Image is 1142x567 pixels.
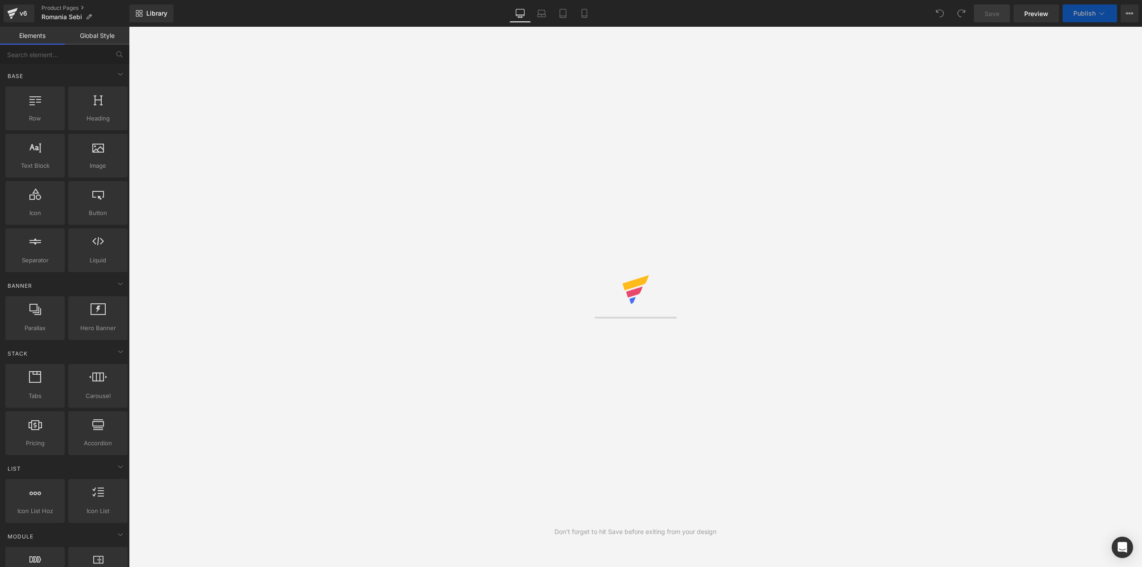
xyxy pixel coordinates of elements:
[1024,9,1048,18] span: Preview
[8,256,62,265] span: Separator
[8,439,62,448] span: Pricing
[129,4,174,22] a: New Library
[1073,10,1096,17] span: Publish
[509,4,531,22] a: Desktop
[7,349,29,358] span: Stack
[1063,4,1117,22] button: Publish
[8,208,62,218] span: Icon
[574,4,595,22] a: Mobile
[8,114,62,123] span: Row
[18,8,29,19] div: v6
[552,4,574,22] a: Tablet
[931,4,949,22] button: Undo
[7,532,34,541] span: Module
[1014,4,1059,22] a: Preview
[71,323,125,333] span: Hero Banner
[71,506,125,516] span: Icon List
[985,9,999,18] span: Save
[8,161,62,170] span: Text Block
[531,4,552,22] a: Laptop
[8,391,62,401] span: Tabs
[71,114,125,123] span: Heading
[8,506,62,516] span: Icon List Hoz
[1112,537,1133,558] div: Open Intercom Messenger
[1121,4,1138,22] button: More
[7,72,24,80] span: Base
[952,4,970,22] button: Redo
[146,9,167,17] span: Library
[65,27,129,45] a: Global Style
[71,439,125,448] span: Accordion
[71,208,125,218] span: Button
[8,323,62,333] span: Parallax
[7,281,33,290] span: Banner
[4,4,34,22] a: v6
[71,161,125,170] span: Image
[41,13,82,21] span: Romania Sebi
[71,391,125,401] span: Carousel
[554,527,716,537] div: Don't forget to hit Save before exiting from your design
[41,4,129,12] a: Product Pages
[7,464,22,473] span: List
[71,256,125,265] span: Liquid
